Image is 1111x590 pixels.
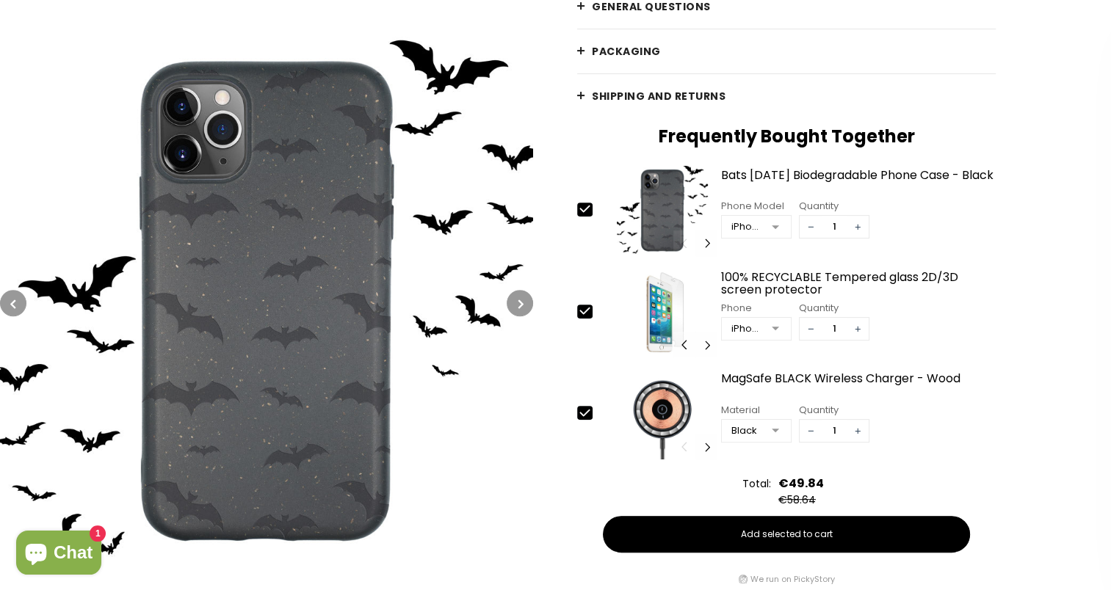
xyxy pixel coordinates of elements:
div: iPhone 13 Pro Max [731,219,761,234]
div: €58.64 [778,492,828,507]
a: We run on PickyStory [750,572,835,586]
img: picky story [739,575,748,583]
div: Total: [742,476,771,491]
div: Quantity [799,199,869,214]
button: Add selected to cart [603,516,970,553]
a: PACKAGING [577,29,996,73]
div: Phone Model [721,199,792,214]
span: − [800,318,822,340]
div: iPhone 6/6S/7/8/SE2/SE3 [731,321,761,336]
div: €49.84 [778,474,824,492]
a: Shipping and returns [577,74,996,118]
a: 100% RECYCLABLE Tempered glass 2D/3D screen protector [721,271,996,296]
div: Quantity [799,403,869,418]
span: PACKAGING [592,44,661,59]
img: Bats Halloween Biodegradable Phone Case - Black image 0 [607,165,717,256]
div: Black [731,423,761,438]
span: + [847,420,869,442]
img: MagSafe BLACK Wireless Charger - Wood image 0 [607,368,717,459]
img: Screen Protector iPhone SE 2 [607,267,717,358]
span: − [800,420,822,442]
span: Shipping and returns [592,89,725,103]
span: + [847,318,869,340]
a: MagSafe BLACK Wireless Charger - Wood [721,372,996,398]
a: Bats [DATE] Biodegradable Phone Case - Black [721,169,996,194]
span: Add selected to cart [741,528,832,541]
span: − [800,216,822,238]
div: Quantity [799,301,869,316]
h2: Frequently Bought Together [577,125,996,147]
inbox-online-store-chat: Shopify online store chat [12,531,106,578]
div: Phone [721,301,792,316]
span: + [847,216,869,238]
div: Material [721,403,792,418]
